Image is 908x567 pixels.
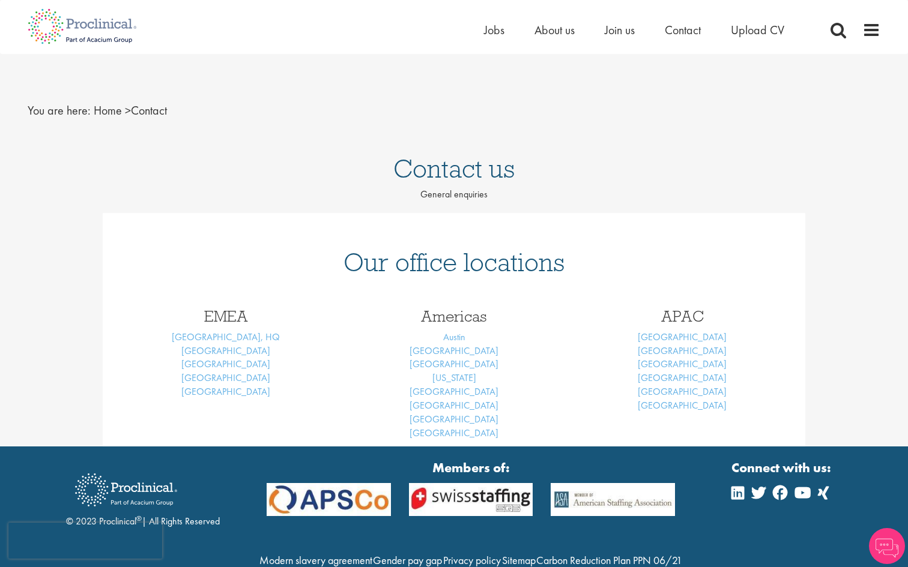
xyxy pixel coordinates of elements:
a: Contact [665,22,701,38]
a: Jobs [484,22,504,38]
a: Austin [443,331,465,343]
a: About us [534,22,575,38]
a: Gender pay gap [373,553,442,567]
h1: Our office locations [121,249,787,275]
a: [GEOGRAPHIC_DATA] [410,358,498,370]
a: [GEOGRAPHIC_DATA] [181,371,270,384]
a: [GEOGRAPHIC_DATA] [181,385,270,398]
img: APSCo [258,483,400,516]
a: [US_STATE] [432,371,476,384]
h3: Americas [349,308,559,324]
a: breadcrumb link to Home [94,103,122,118]
a: [GEOGRAPHIC_DATA], HQ [172,331,280,343]
a: [GEOGRAPHIC_DATA] [638,358,727,370]
span: > [125,103,131,118]
a: [GEOGRAPHIC_DATA] [638,371,727,384]
sup: ® [136,514,142,523]
h3: EMEA [121,308,331,324]
a: [GEOGRAPHIC_DATA] [638,399,727,412]
h3: APAC [577,308,787,324]
a: [GEOGRAPHIC_DATA] [410,413,498,425]
a: [GEOGRAPHIC_DATA] [410,427,498,439]
a: Sitemap [502,553,536,567]
a: [GEOGRAPHIC_DATA] [410,344,498,357]
a: Carbon Reduction Plan PPN 06/21 [536,553,682,567]
a: Privacy policy [443,553,501,567]
a: [GEOGRAPHIC_DATA] [638,344,727,357]
a: [GEOGRAPHIC_DATA] [410,385,498,398]
a: Modern slavery agreement [259,553,372,567]
iframe: reCAPTCHA [8,523,162,559]
img: Proclinical Recruitment [66,465,186,515]
a: Join us [605,22,635,38]
a: [GEOGRAPHIC_DATA] [638,331,727,343]
span: Contact [94,103,167,118]
a: [GEOGRAPHIC_DATA] [181,344,270,357]
div: © 2023 Proclinical | All Rights Reserved [66,464,220,529]
img: APSCo [400,483,542,516]
a: [GEOGRAPHIC_DATA] [410,399,498,412]
strong: Connect with us: [731,458,834,477]
strong: Members of: [267,458,675,477]
a: Upload CV [731,22,784,38]
span: You are here: [28,103,91,118]
a: [GEOGRAPHIC_DATA] [181,358,270,370]
a: [GEOGRAPHIC_DATA] [638,385,727,398]
img: Chatbot [869,528,905,564]
img: APSCo [542,483,684,516]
